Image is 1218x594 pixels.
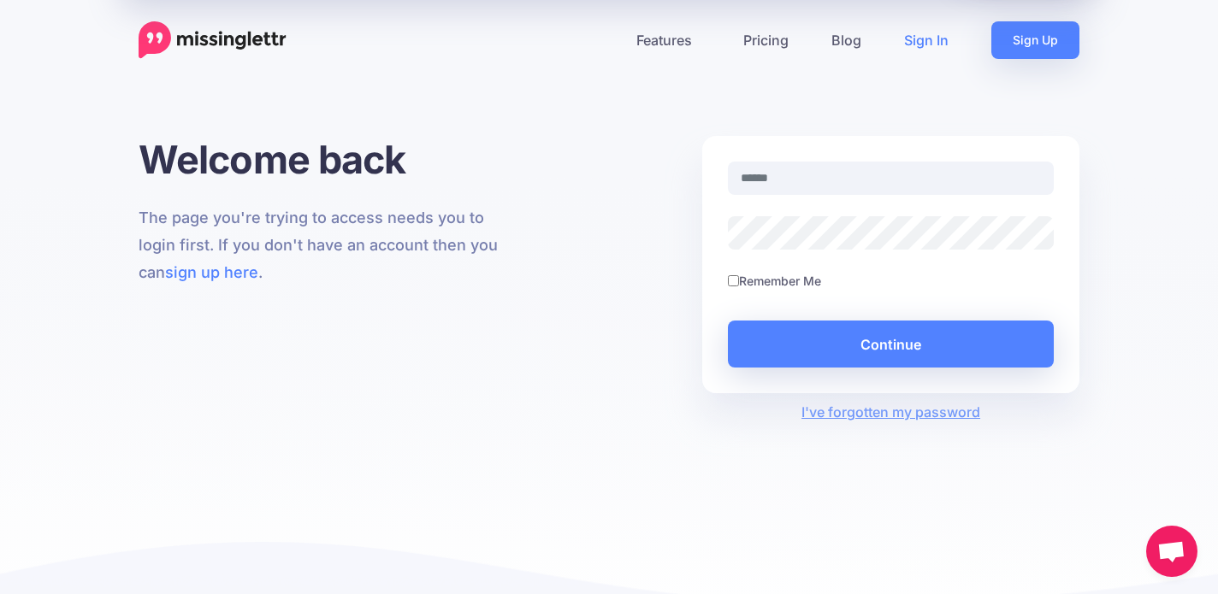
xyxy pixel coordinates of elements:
[883,21,970,59] a: Sign In
[165,263,258,281] a: sign up here
[1146,526,1197,577] div: Open chat
[139,204,516,286] p: The page you're trying to access needs you to login first. If you don't have an account then you ...
[722,21,810,59] a: Pricing
[615,21,722,59] a: Features
[991,21,1079,59] a: Sign Up
[739,271,821,291] label: Remember Me
[139,136,516,183] h1: Welcome back
[801,403,980,421] a: I've forgotten my password
[728,321,1054,368] button: Continue
[810,21,883,59] a: Blog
